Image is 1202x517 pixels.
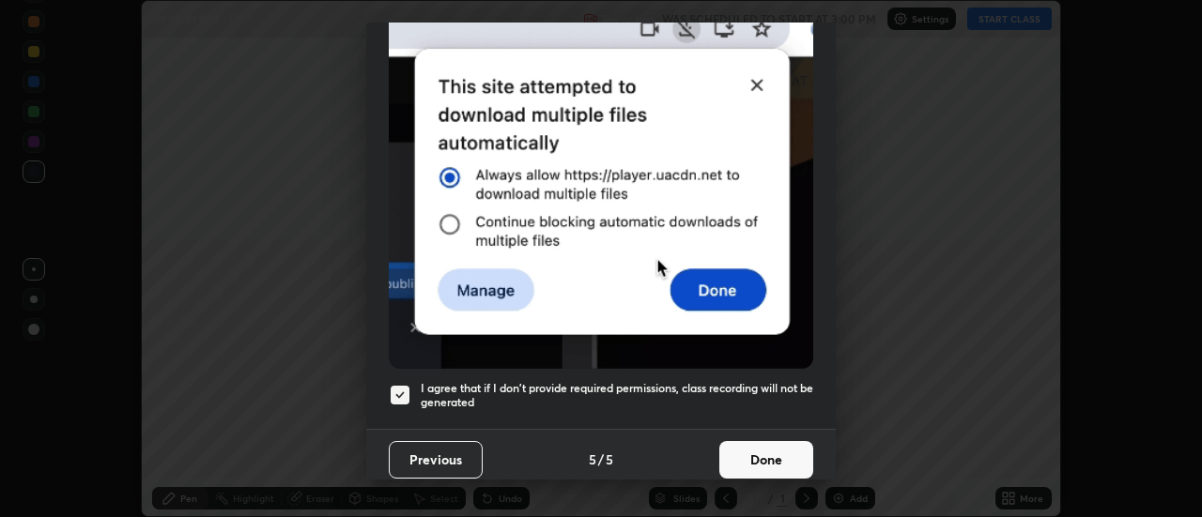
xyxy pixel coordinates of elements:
[606,449,613,469] h4: 5
[421,381,813,410] h5: I agree that if I don't provide required permissions, class recording will not be generated
[589,449,596,469] h4: 5
[598,449,604,469] h4: /
[389,441,483,479] button: Previous
[719,441,813,479] button: Done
